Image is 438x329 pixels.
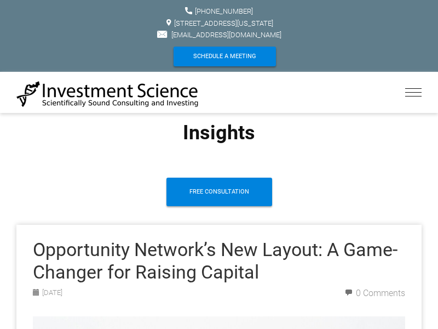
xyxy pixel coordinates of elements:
[345,288,405,298] a: 0 Comments
[49,121,389,145] center: Insights
[33,239,397,283] a: Opportunity Network’s New Layout: A Game-Changer for Raising Capital
[174,19,273,27] a: [STREET_ADDRESS][US_STATE]​
[171,31,281,39] a: [EMAIL_ADDRESS][DOMAIN_NAME]
[16,80,199,108] img: Investment Science | NYC Consulting Services
[33,289,62,298] span: [DATE]
[195,7,253,15] a: [PHONE_NUMBER]
[193,47,256,66] span: Schedule A Meeting
[189,178,249,206] span: Free Consultation
[174,47,276,66] a: Schedule A Meeting
[166,178,272,206] a: Free Consultation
